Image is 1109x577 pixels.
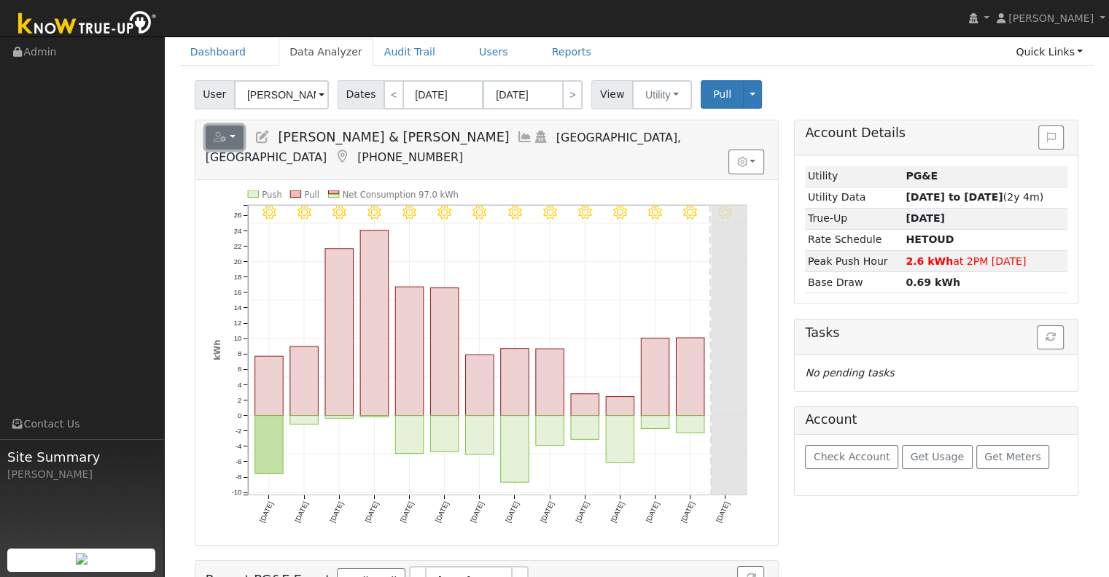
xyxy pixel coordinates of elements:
text: 14 [233,303,241,311]
rect: onclick="" [430,288,459,416]
i: 8/31 - Clear [613,206,627,220]
i: 9/01 - Clear [648,206,662,220]
a: Users [468,39,519,66]
text: [DATE] [715,500,731,524]
a: Reports [541,39,602,66]
text: 4 [238,381,242,389]
text: 24 [233,227,241,235]
i: 8/23 - Clear [332,206,346,220]
span: (2y 4m) [906,191,1043,203]
a: Multi-Series Graph [517,130,533,144]
rect: onclick="" [395,287,424,416]
td: True-Up [805,208,903,229]
text: 8 [238,350,241,358]
span: [PERSON_NAME] [1008,12,1094,24]
i: 8/24 - Clear [367,206,381,220]
text: [DATE] [398,500,415,524]
i: No pending tasks [805,367,894,379]
text: -6 [236,457,242,465]
text: [DATE] [258,500,275,524]
rect: onclick="" [430,416,459,452]
rect: onclick="" [676,416,704,433]
i: 8/21 - Clear [262,206,276,220]
text: [DATE] [504,500,521,524]
text: 10 [233,334,241,342]
span: Get Usage [911,451,964,462]
span: [PERSON_NAME] & [PERSON_NAME] [278,130,509,144]
text: [DATE] [469,500,486,524]
text: 20 [233,257,241,266]
rect: onclick="" [536,349,564,416]
button: Refresh [1037,325,1064,350]
h5: Account Details [805,125,1067,141]
rect: onclick="" [641,338,669,416]
text: [DATE] [293,500,310,524]
strong: 0.69 kWh [906,276,960,288]
text: [DATE] [609,500,626,524]
td: Peak Push Hour [805,251,903,272]
rect: onclick="" [606,397,634,416]
i: 8/29 - Clear [543,206,557,220]
text: Net Consumption 97.0 kWh [342,190,458,200]
text: [DATE] [644,500,661,524]
a: Quick Links [1005,39,1094,66]
text: Pull [304,190,319,200]
text: [DATE] [328,500,345,524]
text: 0 [238,411,241,419]
i: 9/02 - Clear [683,206,697,220]
rect: onclick="" [290,346,319,416]
h5: Tasks [805,325,1067,341]
rect: onclick="" [360,416,389,417]
rect: onclick="" [571,416,599,440]
rect: onclick="" [501,349,529,416]
rect: onclick="" [501,416,529,483]
a: Edit User (31170) [254,130,271,144]
text: [DATE] [680,500,696,524]
td: Utility [805,166,903,187]
a: Login As (last Never) [533,130,549,144]
text: -2 [236,427,242,435]
a: < [384,80,404,109]
a: Map [334,150,350,164]
rect: onclick="" [254,416,283,474]
span: User [195,80,235,109]
button: Get Usage [902,445,973,470]
strong: [DATE] [906,212,945,224]
rect: onclick="" [676,338,704,416]
i: 8/28 - Clear [507,206,521,220]
rect: onclick="" [571,394,599,416]
text: -4 [236,442,242,450]
td: Rate Schedule [805,229,903,250]
button: Pull [701,80,744,109]
span: Get Meters [984,451,1041,462]
rect: onclick="" [254,356,283,415]
rect: onclick="" [395,416,424,454]
rect: onclick="" [606,416,634,463]
button: Utility [632,80,692,109]
rect: onclick="" [465,355,494,416]
text: -8 [236,473,242,481]
i: 8/26 - Clear [437,206,451,220]
text: [DATE] [539,500,556,524]
span: Pull [713,88,731,100]
text: [DATE] [363,500,380,524]
a: > [562,80,583,109]
a: Dashboard [179,39,257,66]
rect: onclick="" [325,416,354,419]
a: Audit Trail [373,39,446,66]
rect: onclick="" [465,416,494,454]
strong: [DATE] to [DATE] [906,191,1003,203]
rect: onclick="" [536,416,564,446]
td: at 2PM [DATE] [903,251,1068,272]
text: [DATE] [433,500,450,524]
text: Push [262,190,282,200]
h5: Account [805,412,857,427]
i: 8/22 - Clear [297,206,311,220]
text: -10 [231,489,241,497]
i: 8/27 - Clear [472,206,486,220]
i: 8/25 - Clear [402,206,416,220]
td: Base Draw [805,272,903,293]
span: Site Summary [7,447,156,467]
rect: onclick="" [290,416,319,425]
rect: onclick="" [325,249,354,416]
